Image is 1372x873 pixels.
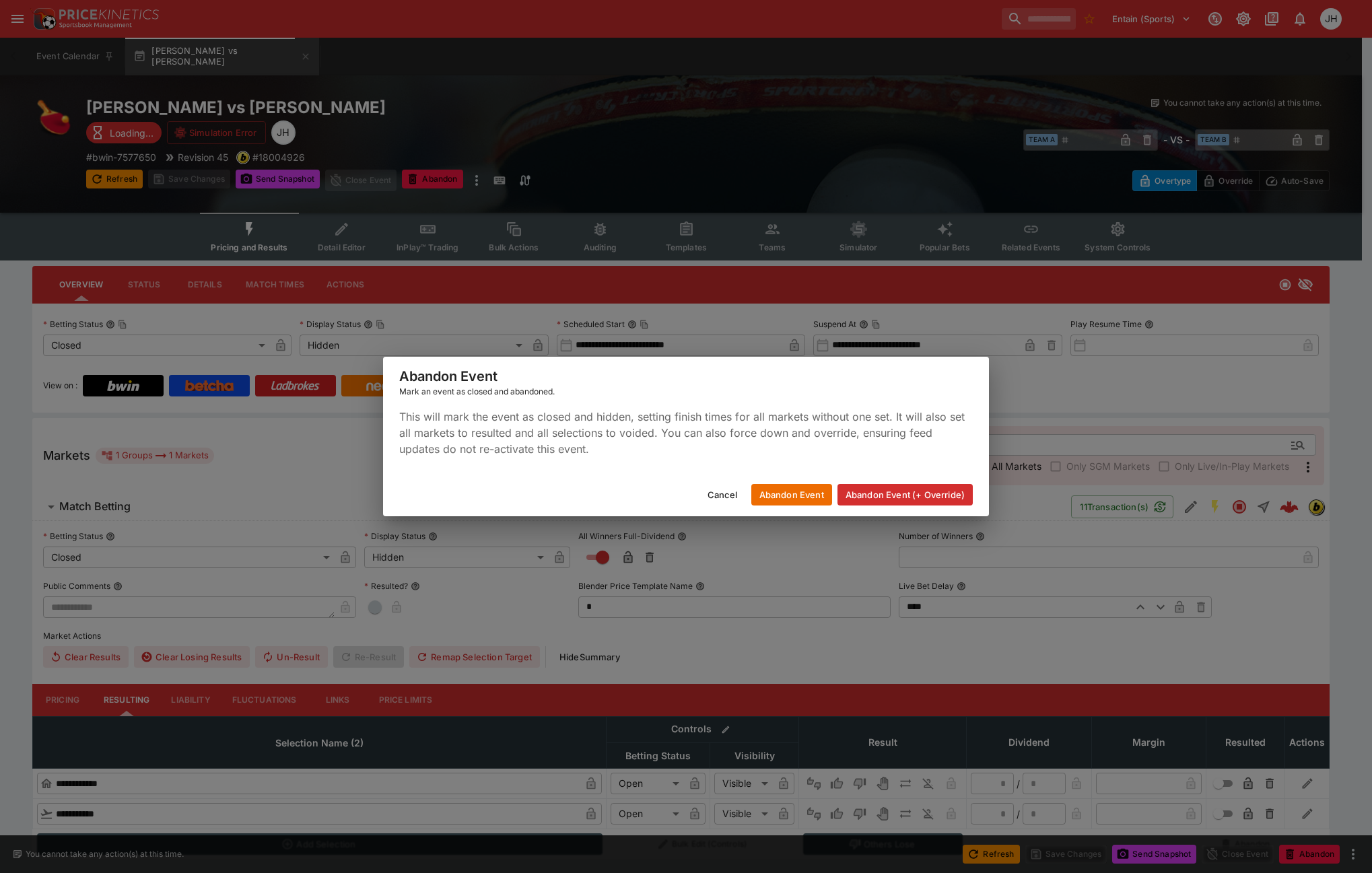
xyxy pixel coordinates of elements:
div: Abandon Event [383,357,989,409]
button: Cancel [699,484,746,505]
p: This will mark the event as closed and hidden, setting finish times for all markets without one s... [399,409,973,457]
button: Abandon Event (+ Override) [837,484,973,505]
button: Abandon Event [751,484,832,505]
div: Mark an event as closed and abandoned. [399,385,973,398]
